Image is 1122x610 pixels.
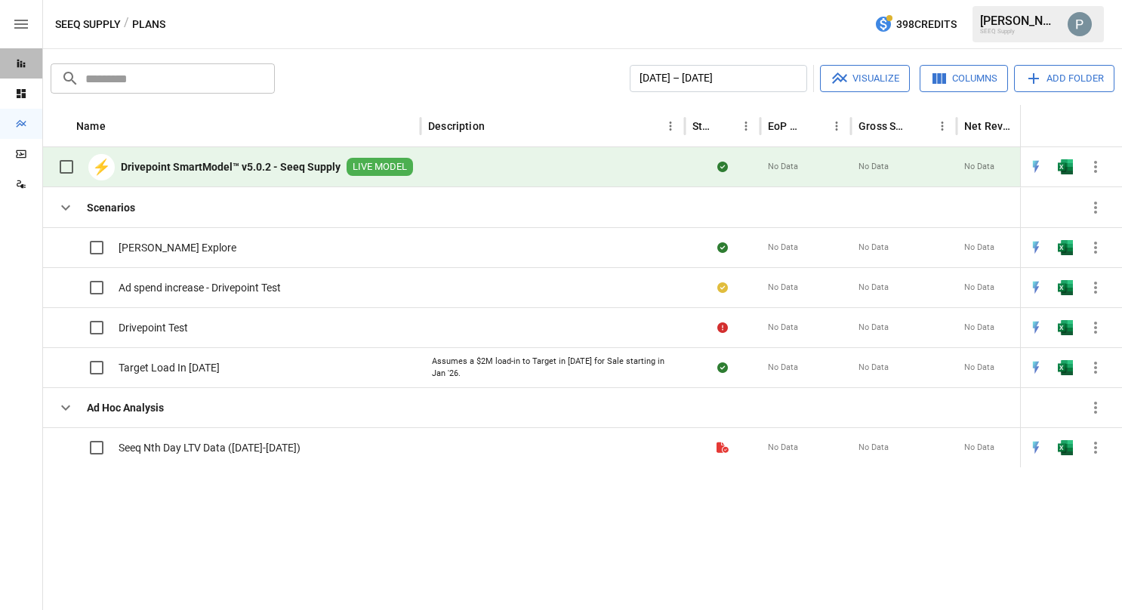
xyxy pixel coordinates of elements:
[1058,280,1073,295] div: Open in Excel
[76,120,106,132] div: Name
[920,65,1008,92] button: Columns
[858,442,889,454] span: No Data
[88,154,115,180] div: ⚡
[1058,159,1073,174] div: Open in Excel
[1058,240,1073,255] div: Open in Excel
[1028,360,1043,375] div: Open in Quick Edit
[1028,280,1043,295] img: quick-edit-flash.b8aec18c.svg
[1028,320,1043,335] div: Open in Quick Edit
[717,280,728,295] div: Your plan has changes in Excel that are not reflected in the Drivepoint Data Warehouse, select "S...
[428,120,485,132] div: Description
[1058,360,1073,375] img: excel-icon.76473adf.svg
[826,116,847,137] button: EoP Cash column menu
[119,440,301,455] span: Seeq Nth Day LTV Data ([DATE]-[DATE])
[964,322,994,334] span: No Data
[717,360,728,375] div: Sync complete
[932,116,953,137] button: Gross Sales column menu
[124,15,129,34] div: /
[1058,360,1073,375] div: Open in Excel
[805,116,826,137] button: Sort
[717,159,728,174] div: Sync complete
[1028,159,1043,174] div: Open in Quick Edit
[964,120,1015,132] div: Net Revenue
[1068,12,1092,36] img: Paul schoenecker
[432,356,674,379] div: Assumes a $2M load-in to Target in [DATE] for Sale starting in Jan '26.
[1058,320,1073,335] div: Open in Excel
[980,28,1059,35] div: SEEQ Supply
[735,116,757,137] button: Status column menu
[1058,440,1073,455] img: excel-icon.76473adf.svg
[768,120,803,132] div: EoP Cash
[119,240,236,255] span: [PERSON_NAME] Explore
[1058,440,1073,455] div: Open in Excel
[858,362,889,374] span: No Data
[964,161,994,173] span: No Data
[868,11,963,39] button: 398Credits
[768,242,798,254] span: No Data
[107,116,128,137] button: Sort
[692,120,713,132] div: Status
[119,320,188,335] span: Drivepoint Test
[1058,159,1073,174] img: excel-icon.76473adf.svg
[768,282,798,294] span: No Data
[1058,320,1073,335] img: excel-icon.76473adf.svg
[768,362,798,374] span: No Data
[1028,360,1043,375] img: quick-edit-flash.b8aec18c.svg
[964,442,994,454] span: No Data
[1028,440,1043,455] img: quick-edit-flash.b8aec18c.svg
[1090,116,1111,137] button: Sort
[87,400,164,415] b: Ad Hoc Analysis
[980,14,1059,28] div: [PERSON_NAME]
[660,116,681,137] button: Description column menu
[714,116,735,137] button: Sort
[347,160,413,174] span: LIVE MODEL
[964,362,994,374] span: No Data
[55,15,121,34] button: SEEQ Supply
[1028,440,1043,455] div: Open in Quick Edit
[858,322,889,334] span: No Data
[717,440,729,455] div: File is not a valid Drivepoint model
[896,15,957,34] span: 398 Credits
[1014,65,1114,92] button: Add Folder
[964,242,994,254] span: No Data
[858,242,889,254] span: No Data
[858,120,909,132] div: Gross Sales
[1058,280,1073,295] img: excel-icon.76473adf.svg
[768,161,798,173] span: No Data
[121,159,341,174] b: Drivepoint SmartModel™ v5.0.2 - Seeq Supply
[858,282,889,294] span: No Data
[630,65,807,92] button: [DATE] – [DATE]
[1058,240,1073,255] img: excel-icon.76473adf.svg
[717,240,728,255] div: Sync complete
[1028,320,1043,335] img: quick-edit-flash.b8aec18c.svg
[1028,240,1043,255] img: quick-edit-flash.b8aec18c.svg
[820,65,910,92] button: Visualize
[1059,3,1101,45] button: Paul schoenecker
[87,200,135,215] b: Scenarios
[1016,116,1037,137] button: Sort
[486,116,507,137] button: Sort
[1028,159,1043,174] img: quick-edit-flash.b8aec18c.svg
[1028,240,1043,255] div: Open in Quick Edit
[717,320,728,335] div: Error during sync.
[119,280,281,295] span: Ad spend increase - Drivepoint Test
[911,116,932,137] button: Sort
[858,161,889,173] span: No Data
[768,322,798,334] span: No Data
[768,442,798,454] span: No Data
[1028,280,1043,295] div: Open in Quick Edit
[119,360,220,375] span: Target Load In [DATE]
[964,282,994,294] span: No Data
